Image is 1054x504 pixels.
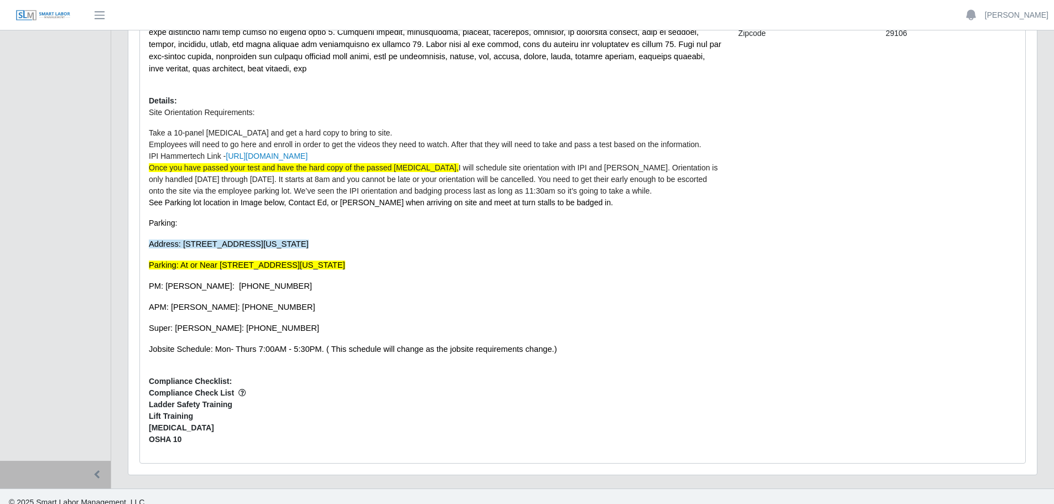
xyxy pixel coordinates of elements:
span: Employees will need to go here and enroll in order to get the videos they need to watch. After th... [149,140,702,149]
span: Super: [PERSON_NAME]: [PHONE_NUMBER] [149,324,319,332]
span: Jobsite Schedule: Mon- Thurs 7:00AM - 5:30PM. ( This schedule will change as the jobsite requirem... [149,345,557,354]
span: Take a 10-panel [MEDICAL_DATA] and get a hard copy to bring to site. [149,128,392,137]
span: Parking: [149,219,177,227]
span: See Parking lot location in Image below, Contact Ed, or [PERSON_NAME] when arriving on site and m... [149,198,613,207]
span: Parking: At or Near [STREET_ADDRESS][US_STATE] [149,261,345,269]
b: Details: [149,96,177,105]
img: SLM Logo [15,9,71,22]
span: Ladder Safety Training [149,399,721,411]
span: Address: [STREET_ADDRESS][US_STATE] [149,240,309,248]
span: OSHA 10 [149,434,721,445]
div: Zipcode [730,28,877,39]
b: Compliance Checklist: [149,377,232,386]
span: [MEDICAL_DATA] [149,422,721,434]
span: Lift Training [149,411,721,422]
a: [URL][DOMAIN_NAME] [226,152,308,160]
div: 29106 [878,28,1025,39]
span: Compliance Check List [149,387,721,399]
span: IPI Hammertech Link - [149,152,308,160]
a: [PERSON_NAME] [985,9,1048,21]
span: I will schedule site orientation with IPI and [PERSON_NAME]. Orientation is only handled [DATE] t... [149,163,718,195]
span: Site Orientation Requirements: [149,108,255,117]
span: APM: [PERSON_NAME]: [PHONE_NUMBER] [149,303,315,311]
span: PM: [PERSON_NAME]: [PHONE_NUMBER] [149,282,312,290]
span: Once you have passed your test and have the hard copy of the passed [MEDICAL_DATA], [149,163,459,172]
